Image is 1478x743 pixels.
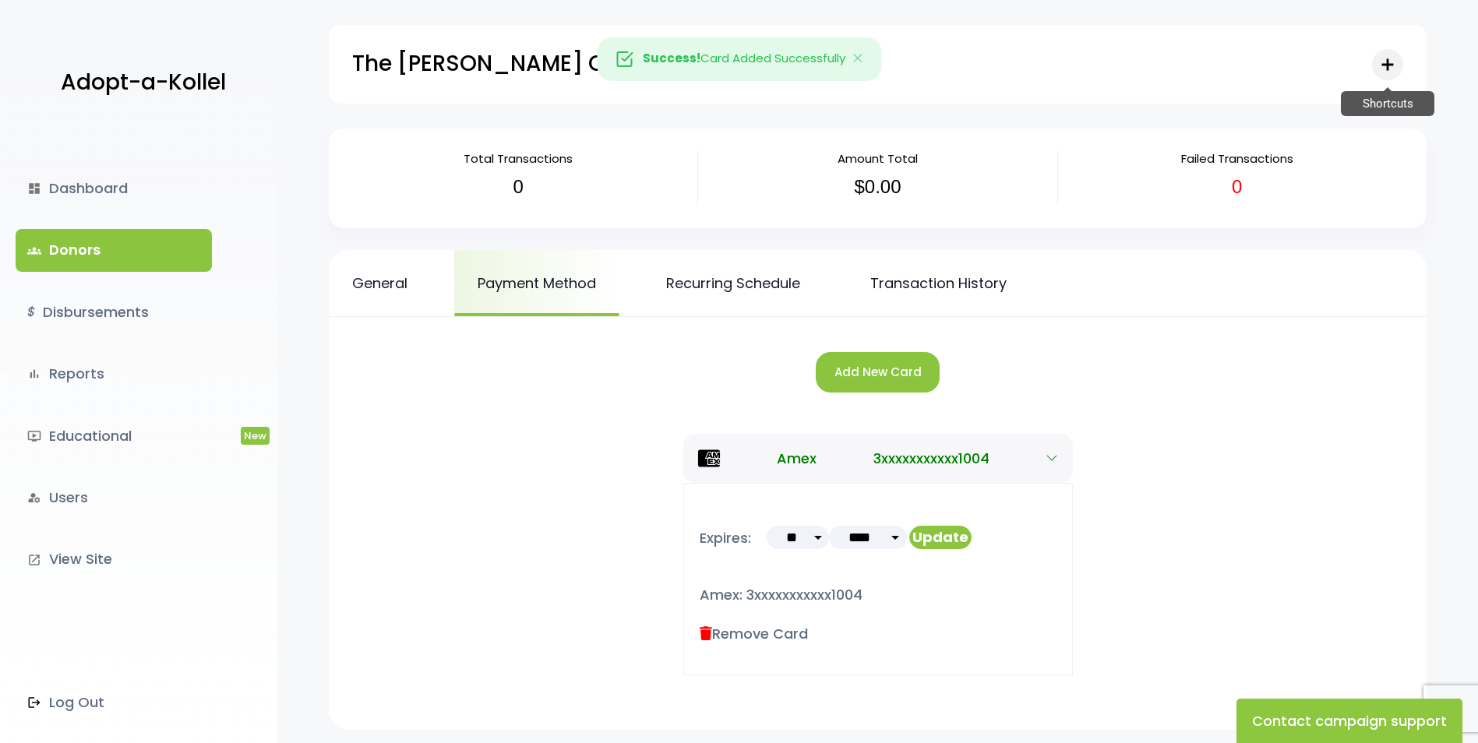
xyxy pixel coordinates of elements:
[836,38,881,80] button: Close
[597,37,881,81] div: Card Added Successfully
[700,583,1056,607] p: Amex: 3xxxxxxxxxxx1004
[329,250,431,316] a: General
[16,229,212,271] a: groupsDonors
[16,538,212,580] a: launchView Site
[351,176,686,199] h3: 0
[464,150,573,167] span: Total Transactions
[16,681,212,724] a: Log Out
[352,44,720,83] p: The [PERSON_NAME] Community
[816,352,940,393] button: Add New Card
[700,526,751,565] p: Expires:
[1236,699,1462,743] button: Contact campaign support
[27,181,41,195] i: dashboard
[27,491,41,505] i: manage_accounts
[909,526,972,549] button: Update
[61,63,226,102] p: Adopt-a-Kollel
[16,353,212,395] a: bar_chartReports
[777,448,817,469] span: Amex
[27,367,41,381] i: bar_chart
[683,434,1073,483] button: Amex 3xxxxxxxxxxx1004
[16,477,212,519] a: manage_accountsUsers
[27,244,41,258] span: groups
[1181,150,1293,167] span: Failed Transactions
[643,50,700,66] strong: Success!
[27,429,41,443] i: ondemand_video
[27,301,35,324] i: $
[1341,91,1434,117] span: Shortcuts
[454,250,619,316] a: Payment Method
[1070,176,1405,199] h3: 0
[241,427,270,445] span: New
[1372,49,1403,80] button: add Shortcuts
[847,250,1030,316] a: Transaction History
[53,45,226,121] a: Adopt-a-Kollel
[27,553,41,567] i: launch
[838,150,918,167] span: Amount Total
[700,623,808,644] label: Remove Card
[873,448,989,469] span: 3xxxxxxxxxxx1004
[643,250,824,316] a: Recurring Schedule
[16,291,212,333] a: $Disbursements
[710,176,1045,199] h3: $0.00
[16,167,212,210] a: dashboardDashboard
[1378,55,1397,74] i: add
[16,415,212,457] a: ondemand_videoEducationalNew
